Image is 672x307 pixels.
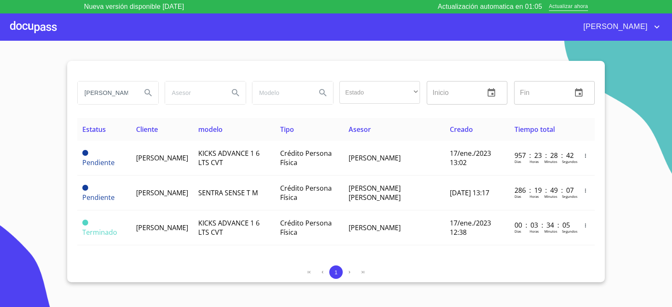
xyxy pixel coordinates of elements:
p: Segundos [562,159,577,164]
span: [PERSON_NAME] [349,153,401,163]
span: 1 [334,269,337,276]
p: Dias [514,229,521,234]
span: Terminado [82,220,88,226]
p: Dias [514,194,521,199]
span: Crédito Persona Física [280,184,332,202]
p: Actualización automatica en 01:05 [438,2,542,12]
span: Creado [450,125,473,134]
p: Segundos [562,229,577,234]
p: Minutos [544,229,557,234]
span: [PERSON_NAME] [349,223,401,232]
p: 00 : 03 : 34 : 05 [514,220,571,230]
p: 957 : 23 : 28 : 42 [514,151,571,160]
p: Minutos [544,194,557,199]
span: Tipo [280,125,294,134]
input: search [252,81,310,104]
p: Dias [514,159,521,164]
span: Tiempo total [514,125,555,134]
span: [DATE] 13:17 [450,188,489,197]
input: search [78,81,135,104]
div: ​ [339,81,420,104]
span: [PERSON_NAME] [PERSON_NAME] [349,184,401,202]
span: SENTRA SENSE T M [198,188,258,197]
span: Pendiente [82,150,88,156]
span: 17/ene./2023 12:38 [450,218,491,237]
p: Nueva versión disponible [DATE] [84,2,184,12]
button: 1 [329,265,343,279]
span: Pendiente [82,185,88,191]
span: [PERSON_NAME] [136,223,188,232]
input: search [165,81,222,104]
span: Terminado [82,228,117,237]
span: KICKS ADVANCE 1 6 LTS CVT [198,149,260,167]
span: 17/ene./2023 13:02 [450,149,491,167]
span: KICKS ADVANCE 1 6 LTS CVT [198,218,260,237]
span: [PERSON_NAME] [136,188,188,197]
button: Search [138,83,158,103]
button: Search [226,83,246,103]
p: Horas [530,229,539,234]
span: [PERSON_NAME] [577,20,652,34]
p: Minutos [544,159,557,164]
p: Segundos [562,194,577,199]
span: [PERSON_NAME] [136,153,188,163]
button: account of current user [577,20,662,34]
span: Pendiente [82,193,115,202]
span: Pendiente [82,158,115,167]
span: Asesor [349,125,371,134]
span: Estatus [82,125,106,134]
p: 286 : 19 : 49 : 07 [514,186,571,195]
button: Search [313,83,333,103]
span: Actualizar ahora [549,3,588,11]
p: Horas [530,159,539,164]
span: Cliente [136,125,158,134]
span: Crédito Persona Física [280,218,332,237]
span: modelo [198,125,223,134]
p: Horas [530,194,539,199]
span: Crédito Persona Física [280,149,332,167]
